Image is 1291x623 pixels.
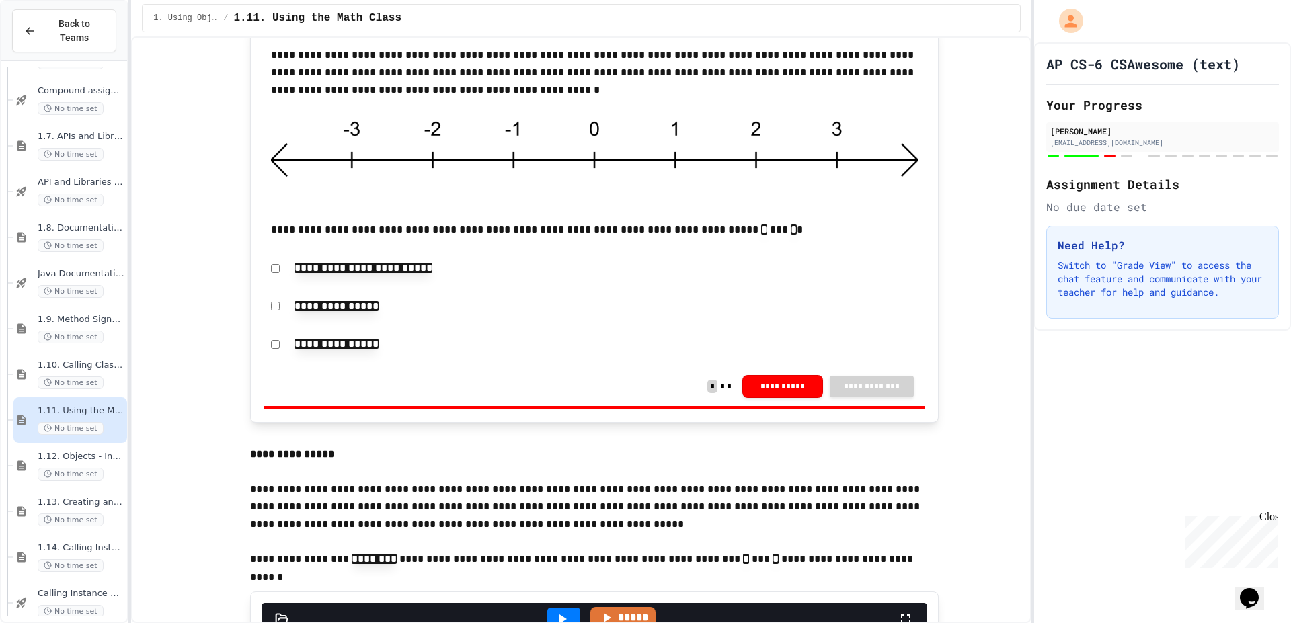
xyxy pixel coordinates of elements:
[1179,511,1278,568] iframe: chat widget
[1058,259,1267,299] p: Switch to "Grade View" to access the chat feature and communicate with your teacher for help and ...
[38,422,104,435] span: No time set
[1046,175,1279,194] h2: Assignment Details
[38,85,124,97] span: Compound assignment operators - Quiz
[1046,54,1240,73] h1: AP CS-6 CSAwesome (text)
[38,588,124,599] span: Calling Instance Methods - Topic 1.14
[5,5,93,85] div: Chat with us now!Close
[38,513,104,526] span: No time set
[38,194,104,206] span: No time set
[38,268,124,280] span: Java Documentation with Comments - Topic 1.8
[1046,199,1279,215] div: No due date set
[38,605,104,618] span: No time set
[38,131,124,142] span: 1.7. APIs and Libraries
[38,177,124,188] span: API and Libraries - Topic 1.7
[223,13,228,24] span: /
[38,468,104,481] span: No time set
[38,314,124,325] span: 1.9. Method Signatures
[44,17,105,45] span: Back to Teams
[1235,569,1278,610] iframe: chat widget
[38,148,104,161] span: No time set
[233,10,401,26] span: 1.11. Using the Math Class
[38,542,124,554] span: 1.14. Calling Instance Methods
[38,331,104,343] span: No time set
[38,497,124,508] span: 1.13. Creating and Initializing Objects: Constructors
[38,376,104,389] span: No time set
[1058,237,1267,253] h3: Need Help?
[38,239,104,252] span: No time set
[1045,5,1087,36] div: My Account
[38,102,104,115] span: No time set
[1050,125,1275,137] div: [PERSON_NAME]
[38,405,124,417] span: 1.11. Using the Math Class
[153,13,218,24] span: 1. Using Objects and Methods
[38,222,124,234] span: 1.8. Documentation with Comments and Preconditions
[38,451,124,462] span: 1.12. Objects - Instances of Classes
[1050,138,1275,148] div: [EMAIL_ADDRESS][DOMAIN_NAME]
[38,559,104,572] span: No time set
[1046,95,1279,114] h2: Your Progress
[38,285,104,298] span: No time set
[38,360,124,371] span: 1.10. Calling Class Methods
